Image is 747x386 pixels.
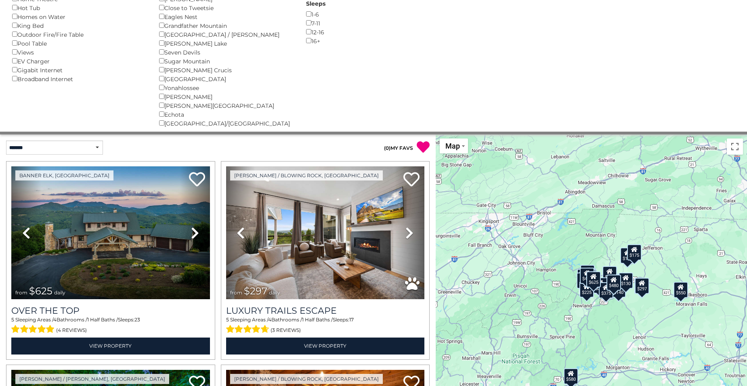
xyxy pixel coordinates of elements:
div: $550 [674,282,688,298]
div: $175 [620,248,634,264]
div: $175 [627,244,641,260]
div: $230 [576,273,591,289]
button: Toggle fullscreen view [727,138,743,155]
div: Hot Tub [12,3,147,12]
div: [PERSON_NAME] Lake [159,39,294,48]
div: King Bed [12,21,147,30]
span: daily [54,289,65,296]
span: daily [269,289,280,296]
div: Sugar Mountain [159,57,294,65]
div: $125 [580,265,595,281]
a: Over The Top [11,305,210,316]
a: View Property [11,338,210,354]
span: 17 [349,317,354,323]
a: (0)MY FAVS [384,145,413,151]
span: $297 [244,285,267,297]
span: 1 Half Baths / [302,317,333,323]
div: Eagles Nest [159,12,294,21]
span: 1 Half Baths / [87,317,118,323]
span: 5 [11,317,14,323]
div: [PERSON_NAME][GEOGRAPHIC_DATA] [159,101,294,110]
a: Add to favorites [403,171,420,189]
div: Echota [159,110,294,119]
div: 12-16 [306,27,441,36]
div: Seven Devils [159,48,294,57]
div: Outdoor Fire/Fire Table [12,30,147,39]
div: $580 [563,368,578,384]
a: View Property [226,338,425,354]
span: from [15,289,27,296]
span: 0 [386,145,389,151]
span: ( ) [384,145,390,151]
div: $349 [602,266,617,282]
div: $625 [586,271,601,287]
a: [PERSON_NAME] / Blowing Rock, [GEOGRAPHIC_DATA] [230,374,383,384]
div: [GEOGRAPHIC_DATA]/[GEOGRAPHIC_DATA] [159,119,294,128]
div: [GEOGRAPHIC_DATA] [159,74,294,83]
a: Banner Elk, [GEOGRAPHIC_DATA] [15,170,113,180]
button: Change map style [440,138,468,153]
div: Sleeping Areas / Bathrooms / Sleeps: [11,316,210,336]
span: 5 [226,317,229,323]
div: [PERSON_NAME] [159,92,294,101]
img: thumbnail_167153549.jpeg [11,166,210,299]
img: thumbnail_168695581.jpeg [226,166,425,299]
div: $480 [606,275,621,291]
div: $140 [611,281,626,298]
span: (4 reviews) [56,325,87,336]
div: [PERSON_NAME] Crucis [159,65,294,74]
div: Broadband Internet [12,74,147,83]
div: $130 [619,273,633,289]
div: Yonahlossee [159,83,294,92]
div: Gigabit Internet [12,65,147,74]
a: [PERSON_NAME] / Blowing Rock, [GEOGRAPHIC_DATA] [230,170,383,180]
div: Close to Tweetsie [159,3,294,12]
div: 1-6 [306,10,441,19]
span: 23 [134,317,140,323]
div: [GEOGRAPHIC_DATA] / [PERSON_NAME] [159,30,294,39]
div: Homes on Water [12,12,147,21]
span: 4 [268,317,271,323]
span: 4 [53,317,57,323]
a: Add to favorites [189,171,205,189]
a: [PERSON_NAME] / [PERSON_NAME], [GEOGRAPHIC_DATA] [15,374,169,384]
div: Views [12,48,147,57]
div: Pool Table [12,39,147,48]
a: Luxury Trails Escape [226,305,425,316]
div: 16+ [306,36,441,45]
div: 7-11 [306,19,441,27]
div: Grandfather Mountain [159,21,294,30]
div: $535 [581,269,595,285]
div: $297 [634,278,649,294]
div: $425 [580,268,594,284]
div: Sleeping Areas / Bathrooms / Sleeps: [226,316,425,336]
span: from [230,289,242,296]
span: Map [445,142,460,150]
span: $625 [29,285,52,297]
div: $225 [579,281,594,298]
span: (3 reviews) [271,325,301,336]
div: $375 [598,282,613,298]
div: EV Charger [12,57,147,65]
